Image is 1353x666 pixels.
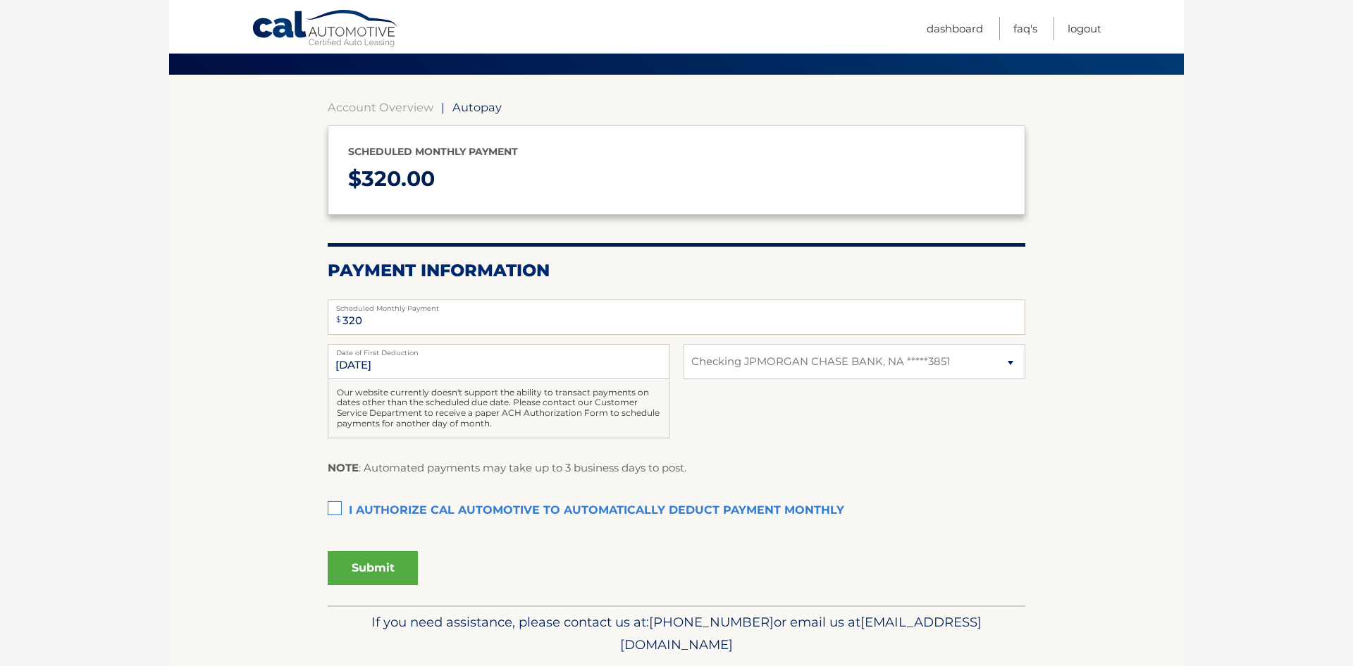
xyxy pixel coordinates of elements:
strong: NOTE [328,461,359,474]
div: Our website currently doesn't support the ability to transact payments on dates other than the sc... [328,379,669,438]
a: Cal Automotive [252,9,400,50]
label: Date of First Deduction [328,344,669,355]
span: 320.00 [362,166,435,192]
p: If you need assistance, please contact us at: or email us at [337,611,1016,656]
label: Scheduled Monthly Payment [328,300,1025,311]
span: $ [332,304,345,335]
a: Dashboard [927,17,983,40]
span: [EMAIL_ADDRESS][DOMAIN_NAME] [620,614,982,653]
p: Scheduled monthly payment [348,143,1005,161]
p: $ [348,161,1005,198]
input: Payment Amount [328,300,1025,335]
span: [PHONE_NUMBER] [649,614,774,630]
input: Payment Date [328,344,669,379]
p: : Automated payments may take up to 3 business days to post. [328,459,686,477]
a: FAQ's [1013,17,1037,40]
h2: Payment Information [328,260,1025,281]
label: I authorize cal automotive to automatically deduct payment monthly [328,497,1025,525]
span: Autopay [452,100,502,114]
a: Account Overview [328,100,433,114]
button: Submit [328,551,418,585]
span: | [441,100,445,114]
a: Logout [1068,17,1101,40]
